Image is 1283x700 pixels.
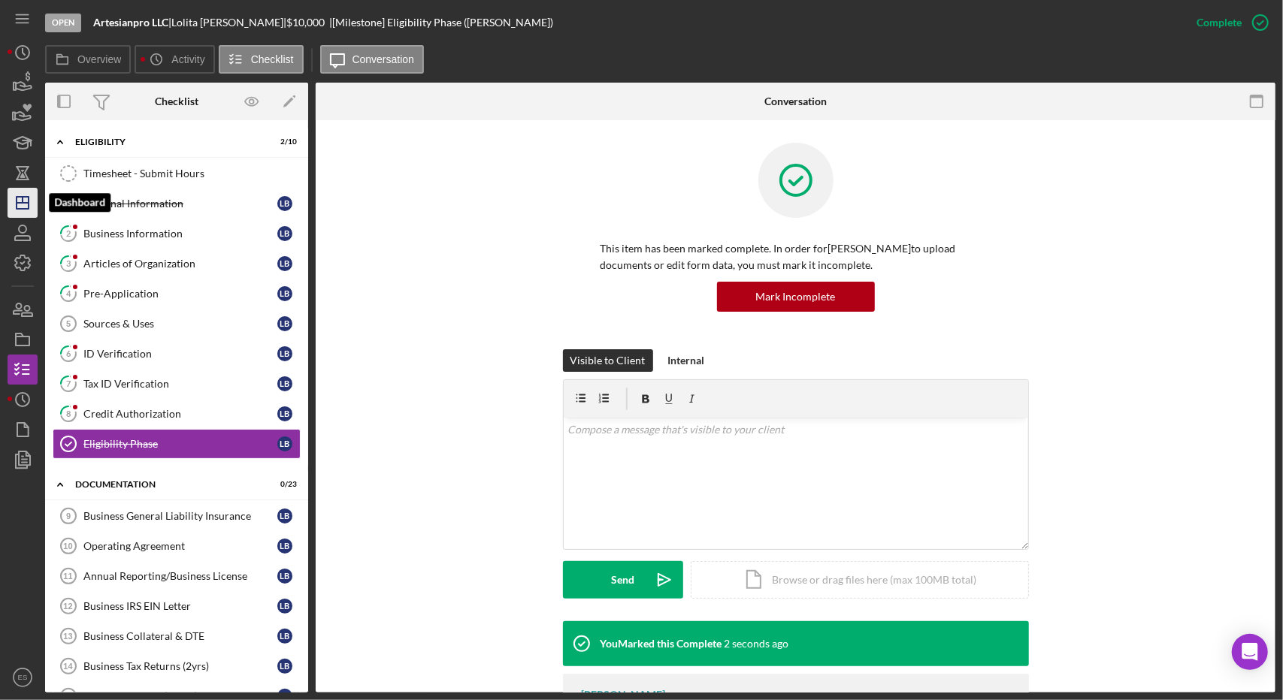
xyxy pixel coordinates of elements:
[270,480,297,489] div: 0 / 23
[219,45,304,74] button: Checklist
[66,228,71,238] tspan: 2
[63,542,72,551] tspan: 10
[570,349,646,372] div: Visible to Client
[277,286,292,301] div: L B
[1197,8,1242,38] div: Complete
[83,540,277,552] div: Operating Agreement
[53,531,301,561] a: 10Operating AgreementLB
[277,599,292,614] div: L B
[83,318,277,330] div: Sources & Uses
[83,570,277,582] div: Annual Reporting/Business License
[93,17,171,29] div: |
[93,16,168,29] b: Artesianpro LLC
[18,674,28,682] text: ES
[83,660,277,672] div: Business Tax Returns (2yrs)
[66,319,71,328] tspan: 5
[8,662,38,692] button: ES
[329,17,553,29] div: | [Milestone] Eligibility Phase ([PERSON_NAME])
[1182,8,1275,38] button: Complete
[756,282,836,312] div: Mark Incomplete
[320,45,425,74] button: Conversation
[277,539,292,554] div: L B
[83,438,277,450] div: Eligibility Phase
[601,240,991,274] p: This item has been marked complete. In order for [PERSON_NAME] to upload documents or edit form d...
[77,53,121,65] label: Overview
[353,53,415,65] label: Conversation
[66,258,71,268] tspan: 3
[277,659,292,674] div: L B
[63,662,73,671] tspan: 14
[66,379,71,388] tspan: 7
[53,561,301,591] a: 11Annual Reporting/Business LicenseLB
[601,638,722,650] div: You Marked this Complete
[286,16,325,29] span: $10,000
[83,630,277,642] div: Business Collateral & DTE
[53,591,301,621] a: 12Business IRS EIN LetterLB
[66,409,71,418] tspan: 8
[63,632,72,641] tspan: 13
[53,249,301,279] a: 3Articles of OrganizationLB
[53,219,301,249] a: 2Business InformationLB
[277,346,292,361] div: L B
[53,429,301,459] a: Eligibility PhaseLB
[725,638,789,650] time: 2025-09-15 18:08
[83,348,277,360] div: ID Verification
[171,17,286,29] div: Lolita [PERSON_NAME] |
[270,137,297,146] div: 2 / 10
[277,226,292,241] div: L B
[277,316,292,331] div: L B
[277,436,292,451] div: L B
[53,339,301,369] a: 6ID VerificationLB
[66,288,71,298] tspan: 4
[45,45,131,74] button: Overview
[83,167,300,180] div: Timesheet - Submit Hours
[155,95,198,107] div: Checklist
[277,196,292,211] div: L B
[1232,634,1268,670] div: Open Intercom Messenger
[717,282,875,312] button: Mark Incomplete
[277,569,292,584] div: L B
[251,53,294,65] label: Checklist
[83,228,277,240] div: Business Information
[661,349,713,372] button: Internal
[611,561,634,599] div: Send
[563,349,653,372] button: Visible to Client
[171,53,204,65] label: Activity
[135,45,214,74] button: Activity
[45,14,81,32] div: Open
[764,95,827,107] div: Conversation
[277,376,292,391] div: L B
[75,137,259,146] div: Eligibility
[83,378,277,390] div: Tax ID Verification
[277,508,292,523] div: L B
[668,349,705,372] div: Internal
[63,602,72,611] tspan: 12
[83,288,277,300] div: Pre-Application
[53,309,301,339] a: 5Sources & UsesLB
[53,621,301,651] a: 13Business Collateral & DTELB
[83,600,277,612] div: Business IRS EIN Letter
[66,348,71,358] tspan: 6
[53,189,301,219] a: Personal InformationLB
[277,629,292,644] div: L B
[53,279,301,309] a: 4Pre-ApplicationLB
[75,480,259,489] div: Documentation
[53,369,301,399] a: 7Tax ID VerificationLB
[83,408,277,420] div: Credit Authorization
[53,651,301,681] a: 14Business Tax Returns (2yrs)LB
[53,399,301,429] a: 8Credit AuthorizationLB
[63,572,72,581] tspan: 11
[83,258,277,270] div: Articles of Organization
[277,256,292,271] div: L B
[66,511,71,520] tspan: 9
[53,501,301,531] a: 9Business General Liability InsuranceLB
[83,510,277,522] div: Business General Liability Insurance
[277,406,292,421] div: L B
[53,158,301,189] a: Timesheet - Submit Hours
[83,198,277,210] div: Personal Information
[563,561,683,599] button: Send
